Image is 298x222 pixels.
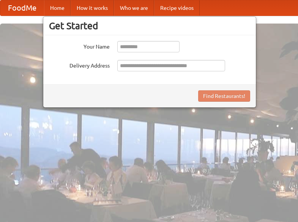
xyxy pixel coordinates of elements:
[154,0,200,16] a: Recipe videos
[44,0,71,16] a: Home
[71,0,114,16] a: How it works
[49,41,110,50] label: Your Name
[49,20,250,31] h3: Get Started
[198,90,250,102] button: Find Restaurants!
[0,0,44,16] a: FoodMe
[49,60,110,69] label: Delivery Address
[114,0,154,16] a: Who we are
